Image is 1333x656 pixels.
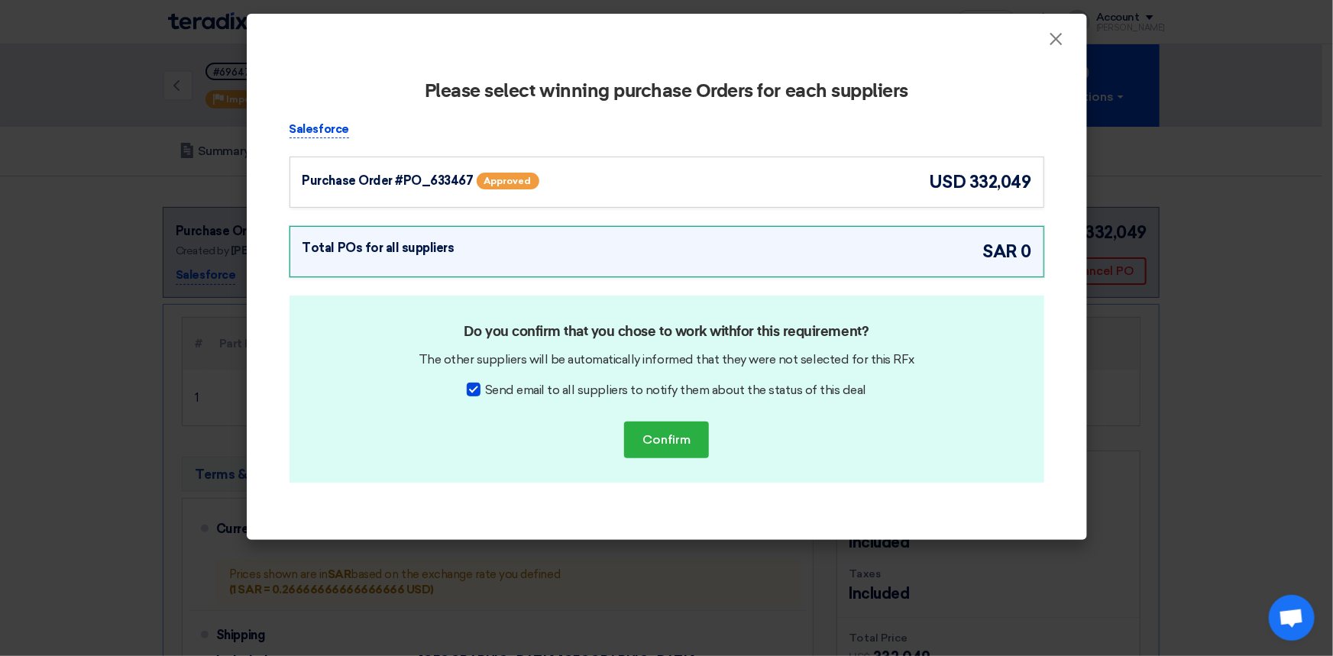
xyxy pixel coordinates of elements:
[982,239,1018,264] span: sar
[969,170,1031,195] span: 332,049
[303,172,474,190] div: Purchase Order #PO_633467
[1021,239,1031,264] span: 0
[290,81,1044,102] h2: Please select winning purchase Orders for each suppliers
[485,381,866,399] span: Send email to all suppliers to notify them about the status of this deal
[303,239,455,257] div: Total POs for all suppliers
[929,170,966,195] span: usd
[1269,595,1315,641] a: Open chat
[1049,27,1064,58] span: ×
[290,121,349,139] p: Salesforce
[314,351,1020,369] div: The other suppliers will be automatically informed that they were not selected for this RFx
[1037,24,1076,55] button: Close
[477,173,539,189] span: Approved
[624,422,709,458] button: Confirm
[322,322,1012,343] h2: Do you confirm that you chose to work with for this requirement?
